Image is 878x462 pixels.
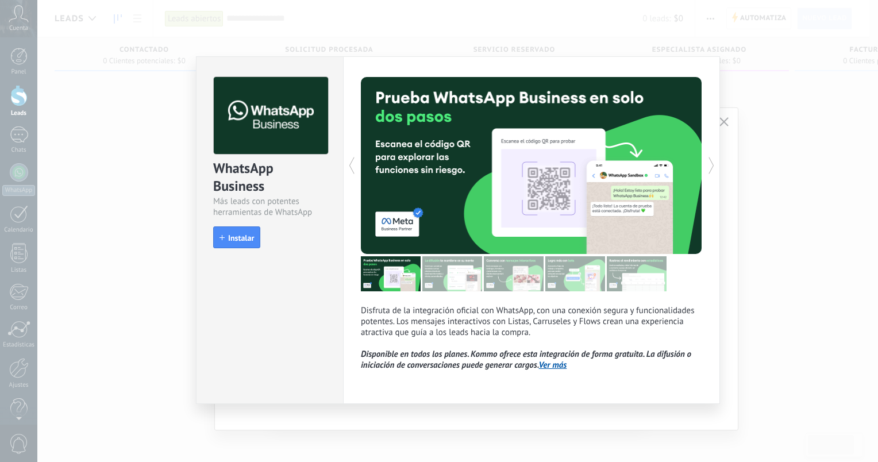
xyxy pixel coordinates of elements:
[228,234,254,242] span: Instalar
[545,256,605,291] img: tour_image_62c9952fc9cf984da8d1d2aa2c453724.png
[607,256,667,291] img: tour_image_cc377002d0016b7ebaeb4dbe65cb2175.png
[422,256,482,291] img: tour_image_cc27419dad425b0ae96c2716632553fa.png
[361,349,691,371] i: Disponible en todos los planes. Kommo ofrece esta integración de forma gratuita. La difusión o in...
[213,196,326,218] div: Más leads con potentes herramientas de WhatsApp
[213,226,260,248] button: Instalar
[213,159,326,196] div: WhatsApp Business
[361,305,702,371] p: Disfruta de la integración oficial con WhatsApp, con una conexión segura y funcionalidades potent...
[539,360,567,371] a: Ver más
[361,256,421,291] img: tour_image_7a4924cebc22ed9e3259523e50fe4fd6.png
[214,77,328,155] img: logo_main.png
[484,256,544,291] img: tour_image_1009fe39f4f058b759f0df5a2b7f6f06.png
